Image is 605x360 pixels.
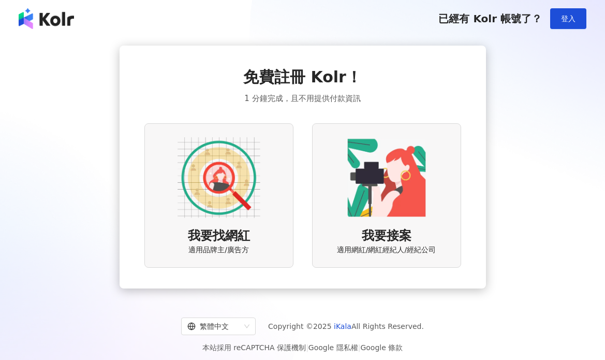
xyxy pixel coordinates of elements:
[243,66,362,88] span: 免費註冊 Kolr！
[550,8,586,29] button: 登入
[345,136,428,219] img: KOL identity option
[362,227,411,245] span: 我要接案
[244,92,360,105] span: 1 分鐘完成，且不用提供付款資訊
[561,15,576,23] span: 登入
[188,245,249,255] span: 適用品牌主/廣告方
[334,322,351,330] a: iKala
[187,318,240,335] div: 繁體中文
[19,8,74,29] img: logo
[306,343,308,352] span: |
[360,343,403,352] a: Google 條款
[308,343,358,352] a: Google 隱私權
[202,341,403,354] span: 本站採用 reCAPTCHA 保護機制
[358,343,361,352] span: |
[337,245,436,255] span: 適用網紅/網紅經紀人/經紀公司
[178,136,260,219] img: AD identity option
[268,320,424,333] span: Copyright © 2025 All Rights Reserved.
[438,12,542,25] span: 已經有 Kolr 帳號了？
[188,227,250,245] span: 我要找網紅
